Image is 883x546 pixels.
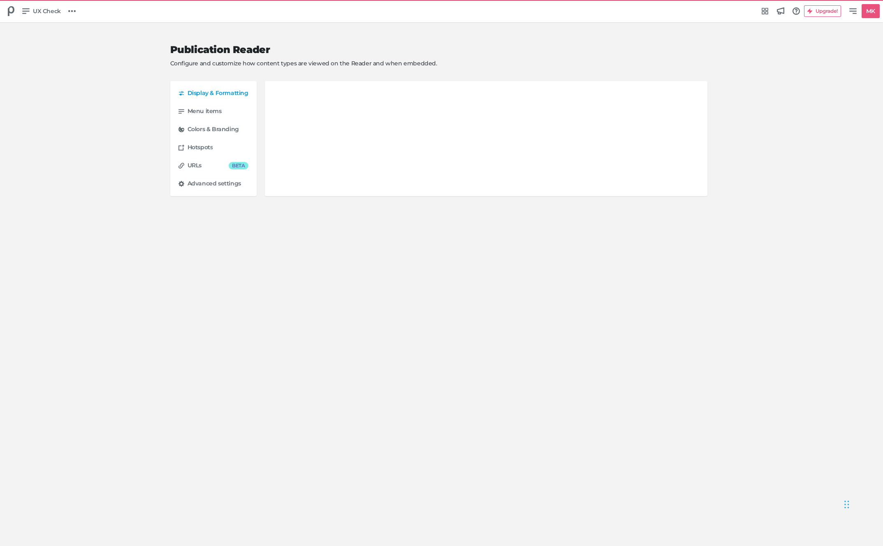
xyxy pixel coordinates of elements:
a: Menu items [175,104,252,119]
a: Upgrade! [804,5,846,17]
div: Drag [844,492,849,517]
a: Display & Formatting [175,86,252,101]
a: URLsBETA [175,158,252,173]
h5: Menu items [188,108,222,115]
h5: Advanced settings [188,180,241,187]
h5: MK [863,5,878,18]
a: Colors & Branding [175,122,252,137]
a: Advanced settings [175,176,252,191]
a: Integrations Hub [758,4,772,18]
p: Configure and customize how content types are viewed on the Reader and when embedded. [170,59,700,68]
span: UX Check [33,7,61,16]
button: Upgrade! [804,5,841,17]
h5: URLs [188,162,202,169]
div: UX Check [3,3,19,19]
h5: Hotspots [188,144,213,151]
iframe: Chat Widget [842,484,883,523]
a: Hotspots [175,140,252,155]
h6: BETA [229,162,248,169]
h5: Colors & Branding [188,126,239,133]
h5: Display & Formatting [188,90,248,97]
h2: Publication Reader [170,44,700,56]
